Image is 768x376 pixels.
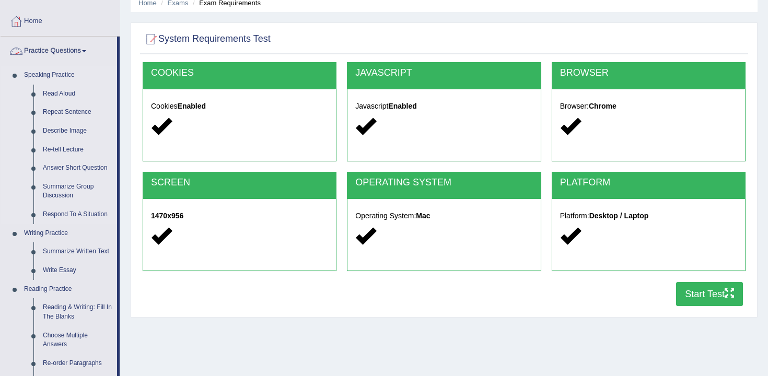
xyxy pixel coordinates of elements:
[589,102,616,110] strong: Chrome
[19,224,117,243] a: Writing Practice
[19,66,117,85] a: Speaking Practice
[388,102,416,110] strong: Enabled
[355,212,532,220] h5: Operating System:
[151,178,328,188] h2: SCREEN
[560,178,737,188] h2: PLATFORM
[38,242,117,261] a: Summarize Written Text
[38,122,117,140] a: Describe Image
[38,326,117,354] a: Choose Multiple Answers
[589,211,649,220] strong: Desktop / Laptop
[151,102,328,110] h5: Cookies
[355,178,532,188] h2: OPERATING SYSTEM
[560,212,737,220] h5: Platform:
[38,103,117,122] a: Repeat Sentence
[1,7,120,33] a: Home
[38,298,117,326] a: Reading & Writing: Fill In The Blanks
[38,205,117,224] a: Respond To A Situation
[1,37,117,63] a: Practice Questions
[38,261,117,280] a: Write Essay
[416,211,430,220] strong: Mac
[38,178,117,205] a: Summarize Group Discussion
[38,159,117,178] a: Answer Short Question
[355,68,532,78] h2: JAVASCRIPT
[143,31,271,47] h2: System Requirements Test
[38,140,117,159] a: Re-tell Lecture
[38,354,117,373] a: Re-order Paragraphs
[560,102,737,110] h5: Browser:
[676,282,743,306] button: Start Test
[19,280,117,299] a: Reading Practice
[151,211,183,220] strong: 1470x956
[355,102,532,110] h5: Javascript
[178,102,206,110] strong: Enabled
[38,85,117,103] a: Read Aloud
[560,68,737,78] h2: BROWSER
[151,68,328,78] h2: COOKIES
